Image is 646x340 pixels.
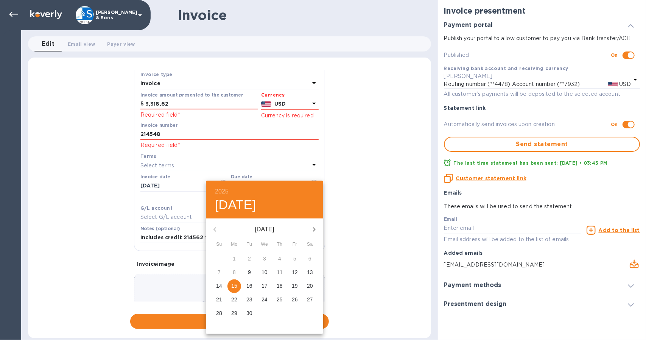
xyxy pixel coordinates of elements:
[292,296,298,303] p: 26
[277,282,283,290] p: 18
[243,279,256,293] button: 16
[288,241,302,248] span: Fr
[262,296,268,303] p: 24
[227,307,241,320] button: 29
[273,293,286,307] button: 25
[231,309,237,317] p: 29
[307,268,313,276] p: 13
[212,307,226,320] button: 28
[288,279,302,293] button: 19
[243,307,256,320] button: 30
[258,241,271,248] span: We
[277,296,283,303] p: 25
[243,266,256,279] button: 9
[273,266,286,279] button: 11
[212,293,226,307] button: 21
[292,268,298,276] p: 12
[288,266,302,279] button: 12
[227,293,241,307] button: 22
[231,296,237,303] p: 22
[277,268,283,276] p: 11
[227,241,241,248] span: Mo
[243,241,256,248] span: Tu
[216,296,222,303] p: 21
[246,309,252,317] p: 30
[262,282,268,290] p: 17
[303,241,317,248] span: Sa
[215,186,229,197] button: 2025
[224,225,305,234] p: [DATE]
[227,279,241,293] button: 15
[273,279,286,293] button: 18
[307,282,313,290] p: 20
[292,282,298,290] p: 19
[258,293,271,307] button: 24
[273,241,286,248] span: Th
[215,197,256,213] button: [DATE]
[212,241,226,248] span: Su
[216,309,222,317] p: 28
[231,282,237,290] p: 15
[243,293,256,307] button: 23
[288,293,302,307] button: 26
[248,268,251,276] p: 9
[303,293,317,307] button: 27
[307,296,313,303] p: 27
[246,296,252,303] p: 23
[303,279,317,293] button: 20
[216,282,222,290] p: 14
[246,282,252,290] p: 16
[262,268,268,276] p: 10
[258,266,271,279] button: 10
[212,279,226,293] button: 14
[303,266,317,279] button: 13
[258,279,271,293] button: 17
